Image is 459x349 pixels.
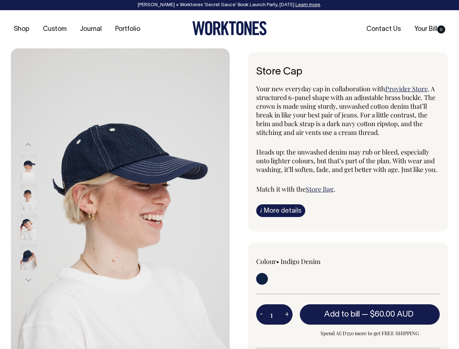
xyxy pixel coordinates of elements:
label: Indigo Denim [281,257,321,266]
span: Spend AUD350 more to get FREE SHIPPING [300,329,440,338]
a: Store Bag [306,185,334,193]
h6: Store Cap [256,67,440,78]
img: Store Cap [20,185,37,210]
button: Add to bill —$60.00 AUD [300,304,440,325]
button: + [281,307,293,322]
a: Learn more [295,3,320,7]
a: Your Bill0 [411,23,448,35]
div: Colour [256,257,330,266]
span: i [260,206,262,214]
button: Next [23,272,34,288]
span: 0 [437,25,445,33]
img: Store Cap [20,214,37,240]
a: Shop [11,23,32,35]
a: Contact Us [363,23,404,35]
span: . A structured 6-panel shape with an adjustable brass buckle. The crown is made using sturdy, unw... [256,84,435,137]
a: Portfolio [112,23,143,35]
button: - [256,307,266,322]
span: Heads up: the unwashed denim may rub or bleed, especially onto lighter colours, but that’s part o... [256,148,437,174]
a: Custom [40,23,69,35]
span: Match it with the . [256,185,335,193]
span: • [276,257,279,266]
img: Store Cap [20,244,37,270]
a: Provider Store [385,84,428,93]
img: Store Cap [20,155,37,180]
span: Add to bill [324,311,360,318]
div: [PERSON_NAME] × Worktones ‘Secret Sauce’ Book Launch Party, [DATE]. . [7,3,452,8]
button: Previous [23,137,34,153]
span: Your new everyday cap in collaboration with [256,84,385,93]
span: — [362,311,415,318]
a: iMore details [256,204,305,217]
a: Journal [77,23,105,35]
span: $60.00 AUD [370,311,414,318]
